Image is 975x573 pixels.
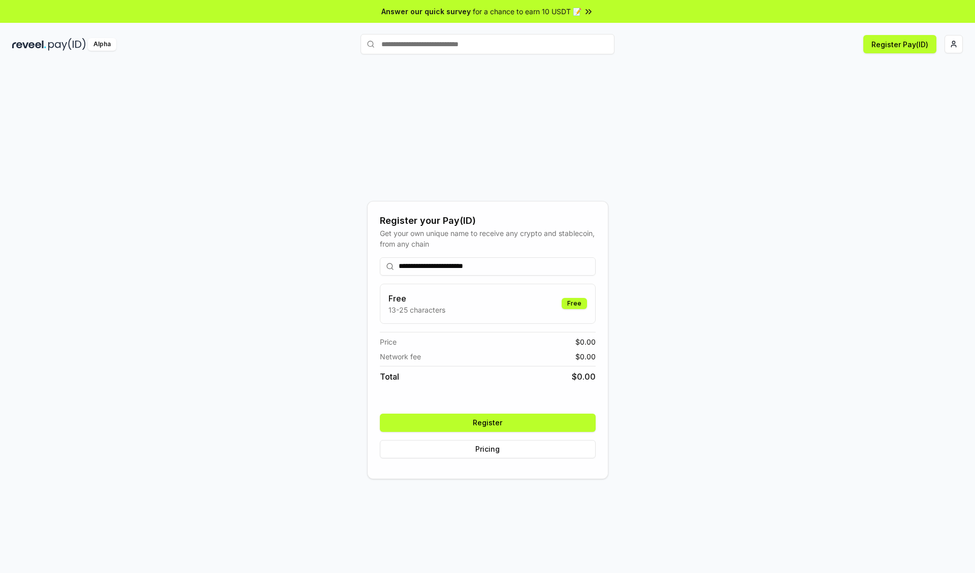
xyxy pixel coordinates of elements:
[380,228,596,249] div: Get your own unique name to receive any crypto and stablecoin, from any chain
[380,440,596,458] button: Pricing
[380,414,596,432] button: Register
[388,292,445,305] h3: Free
[575,336,596,347] span: $ 0.00
[380,214,596,228] div: Register your Pay(ID)
[48,38,86,51] img: pay_id
[381,6,471,17] span: Answer our quick survey
[380,351,421,362] span: Network fee
[572,370,596,383] span: $ 0.00
[380,370,399,383] span: Total
[88,38,116,51] div: Alpha
[473,6,581,17] span: for a chance to earn 10 USDT 📝
[562,298,587,309] div: Free
[388,305,445,315] p: 13-25 characters
[575,351,596,362] span: $ 0.00
[380,336,397,347] span: Price
[12,38,46,51] img: reveel_dark
[863,35,936,53] button: Register Pay(ID)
